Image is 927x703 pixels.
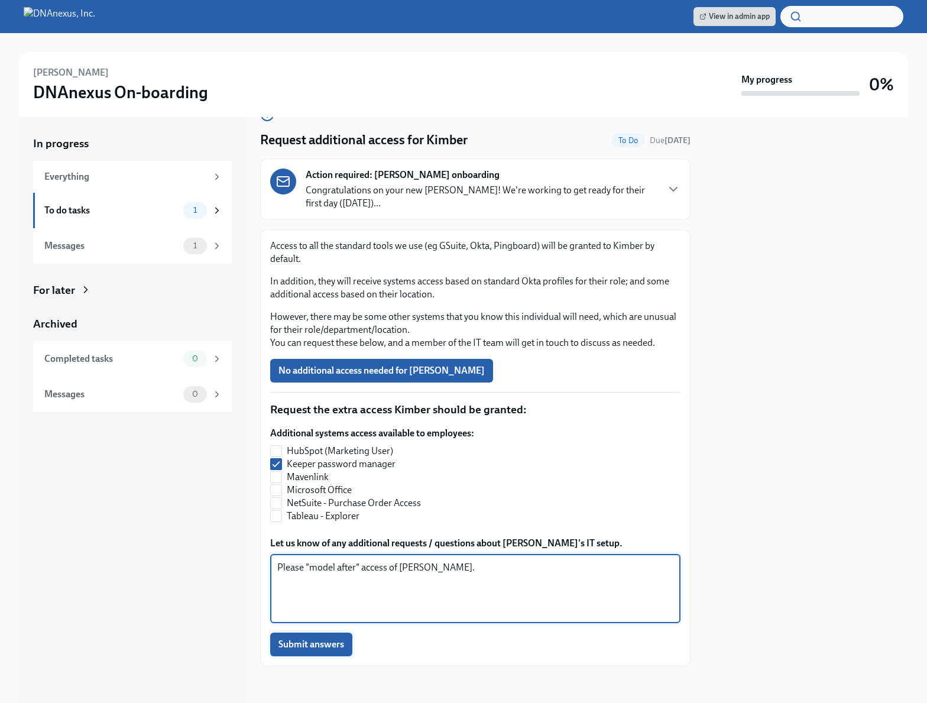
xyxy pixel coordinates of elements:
[287,497,421,510] span: NetSuite - Purchase Order Access
[44,352,179,365] div: Completed tasks
[33,136,232,151] a: In progress
[33,283,232,298] a: For later
[44,170,207,183] div: Everything
[287,458,396,471] span: Keeper password manager
[44,239,179,252] div: Messages
[278,639,344,650] span: Submit answers
[33,377,232,412] a: Messages0
[287,484,352,497] span: Microsoft Office
[741,73,792,86] strong: My progress
[185,354,205,363] span: 0
[693,7,776,26] a: View in admin app
[33,283,75,298] div: For later
[869,74,894,95] h3: 0%
[185,390,205,399] span: 0
[270,537,680,550] label: Let us know of any additional requests / questions about [PERSON_NAME]'s IT setup.
[44,204,179,217] div: To do tasks
[270,402,680,417] p: Request the extra access Kimber should be granted:
[24,7,95,26] img: DNAnexus, Inc.
[270,310,680,349] p: However, there may be some other systems that you know this individual will need, which are unusu...
[33,341,232,377] a: Completed tasks0
[306,169,500,182] strong: Action required: [PERSON_NAME] onboarding
[186,206,204,215] span: 1
[277,561,673,617] textarea: Please "model after" access of [PERSON_NAME].
[270,239,680,265] p: Access to all the standard tools we use (eg GSuite, Okta, Pingboard) will be granted to Kimber by...
[270,633,352,656] button: Submit answers
[260,131,468,149] h4: Request additional access for Kimber
[33,82,208,103] h3: DNAnexus On-boarding
[306,184,657,210] p: Congratulations on your new [PERSON_NAME]! We're working to get ready for their first day ([DATE]...
[650,135,691,146] span: September 5th, 2025 08:00
[278,365,485,377] span: No additional access needed for [PERSON_NAME]
[270,427,474,440] label: Additional systems access available to employees:
[270,359,493,383] button: No additional access needed for [PERSON_NAME]
[287,510,359,523] span: Tableau - Explorer
[33,228,232,264] a: Messages1
[665,135,691,145] strong: [DATE]
[186,241,204,250] span: 1
[699,11,770,22] span: View in admin app
[33,161,232,193] a: Everything
[44,388,179,401] div: Messages
[33,193,232,228] a: To do tasks1
[33,316,232,332] a: Archived
[611,136,645,145] span: To Do
[650,135,691,145] span: Due
[33,66,109,79] h6: [PERSON_NAME]
[287,471,329,484] span: Mavenlink
[287,445,393,458] span: HubSpot (Marketing User)
[270,275,680,301] p: In addition, they will receive systems access based on standard Okta profiles for their role; and...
